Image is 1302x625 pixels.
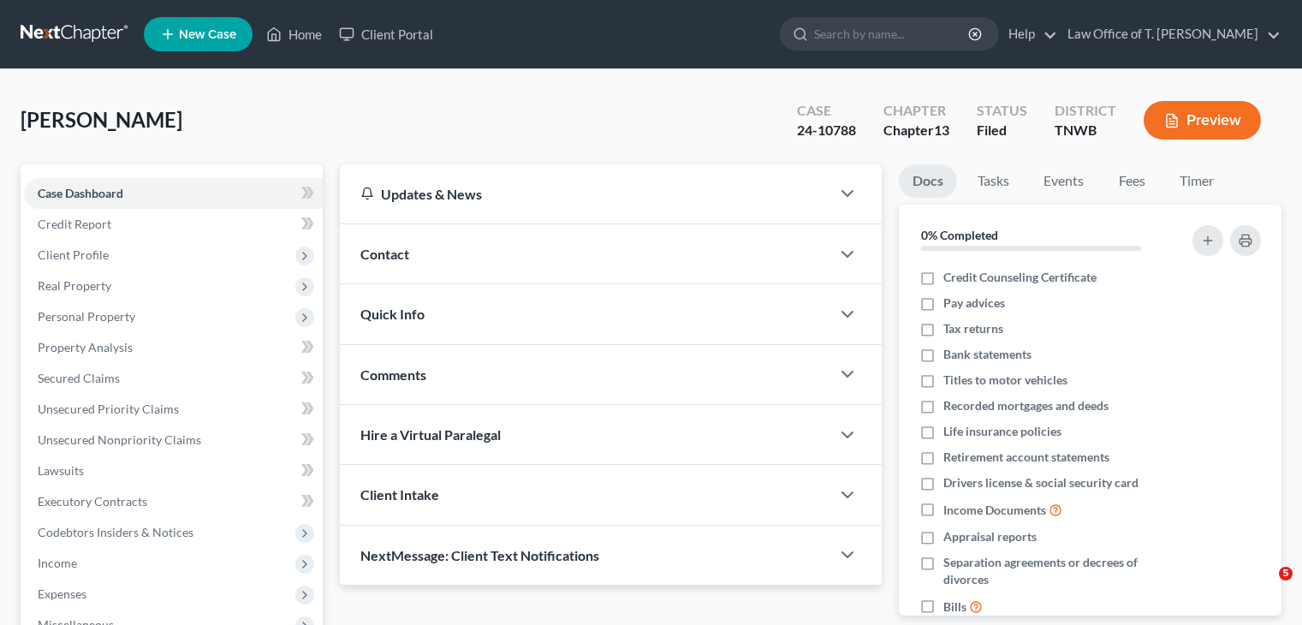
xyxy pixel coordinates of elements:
[964,164,1023,198] a: Tasks
[38,402,179,416] span: Unsecured Priority Claims
[38,309,135,324] span: Personal Property
[797,121,856,140] div: 24-10788
[38,340,133,354] span: Property Analysis
[24,425,323,455] a: Unsecured Nonpriority Claims
[943,423,1061,440] span: Life insurance policies
[1166,164,1228,198] a: Timer
[943,295,1005,312] span: Pay advices
[360,486,439,503] span: Client Intake
[921,228,998,242] strong: 0% Completed
[1055,101,1116,121] div: District
[24,209,323,240] a: Credit Report
[943,554,1171,588] span: Separation agreements or decrees of divorces
[1000,19,1057,50] a: Help
[943,320,1003,337] span: Tax returns
[943,502,1046,519] span: Income Documents
[899,164,957,198] a: Docs
[38,371,120,385] span: Secured Claims
[1279,567,1293,580] span: 5
[977,101,1027,121] div: Status
[1055,121,1116,140] div: TNWB
[360,426,501,443] span: Hire a Virtual Paralegal
[38,217,111,231] span: Credit Report
[883,101,949,121] div: Chapter
[38,278,111,293] span: Real Property
[360,246,409,262] span: Contact
[1144,101,1261,140] button: Preview
[38,247,109,262] span: Client Profile
[943,449,1109,466] span: Retirement account statements
[24,363,323,394] a: Secured Claims
[38,556,77,570] span: Income
[360,306,425,322] span: Quick Info
[797,101,856,121] div: Case
[38,586,86,601] span: Expenses
[814,18,971,50] input: Search by name...
[38,463,84,478] span: Lawsuits
[24,394,323,425] a: Unsecured Priority Claims
[977,121,1027,140] div: Filed
[360,547,599,563] span: NextMessage: Client Text Notifications
[21,107,182,132] span: [PERSON_NAME]
[24,455,323,486] a: Lawsuits
[179,28,236,41] span: New Case
[943,397,1109,414] span: Recorded mortgages and deeds
[330,19,442,50] a: Client Portal
[1244,567,1285,608] iframe: Intercom live chat
[943,528,1037,545] span: Appraisal reports
[883,121,949,140] div: Chapter
[1030,164,1097,198] a: Events
[360,185,810,203] div: Updates & News
[24,486,323,517] a: Executory Contracts
[943,474,1139,491] span: Drivers license & social security card
[258,19,330,50] a: Home
[24,332,323,363] a: Property Analysis
[934,122,949,138] span: 13
[38,186,123,200] span: Case Dashboard
[360,366,426,383] span: Comments
[38,432,201,447] span: Unsecured Nonpriority Claims
[943,346,1031,363] span: Bank statements
[38,494,147,509] span: Executory Contracts
[943,269,1097,286] span: Credit Counseling Certificate
[24,178,323,209] a: Case Dashboard
[943,598,966,616] span: Bills
[38,525,193,539] span: Codebtors Insiders & Notices
[1104,164,1159,198] a: Fees
[1059,19,1281,50] a: Law Office of T. [PERSON_NAME]
[943,372,1067,389] span: Titles to motor vehicles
